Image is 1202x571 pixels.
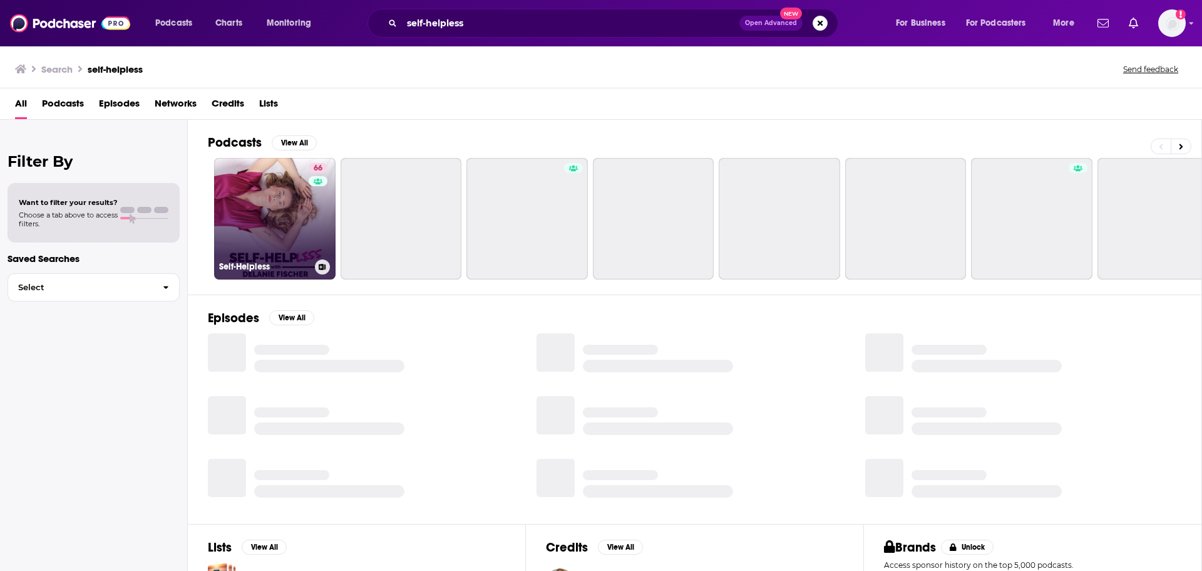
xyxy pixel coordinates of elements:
a: EpisodesView All [208,310,314,326]
p: Saved Searches [8,253,180,265]
span: Open Advanced [745,20,797,26]
a: Lists [259,93,278,119]
a: ListsView All [208,540,287,555]
a: Podcasts [42,93,84,119]
a: Show notifications dropdown [1124,13,1143,34]
button: open menu [1044,13,1090,33]
span: Charts [215,14,242,32]
button: View All [598,540,643,555]
button: open menu [258,13,327,33]
input: Search podcasts, credits, & more... [402,13,739,33]
span: Podcasts [155,14,192,32]
button: Select [8,273,180,301]
button: open menu [887,13,961,33]
span: New [780,8,803,19]
img: User Profile [1158,9,1186,37]
button: View All [272,135,317,150]
button: View All [242,540,287,555]
h2: Filter By [8,152,180,170]
h3: Search [41,63,73,75]
button: Show profile menu [1158,9,1186,37]
a: Episodes [99,93,140,119]
a: 66Self-Helpless [214,158,336,280]
a: PodcastsView All [208,135,317,150]
button: open menu [146,13,208,33]
span: 66 [314,162,322,175]
span: For Business [896,14,945,32]
span: For Podcasters [966,14,1026,32]
h3: Self-Helpless [219,261,310,272]
a: CreditsView All [546,540,643,555]
a: Charts [207,13,250,33]
h2: Podcasts [208,135,262,150]
a: All [15,93,27,119]
button: Send feedback [1119,64,1182,75]
a: Credits [212,93,244,119]
svg: Add a profile image [1176,9,1186,19]
p: Access sponsor history on the top 5,000 podcasts. [884,560,1181,570]
button: View All [269,310,314,325]
a: 66 [309,163,327,173]
h2: Episodes [208,310,259,326]
a: Networks [155,93,197,119]
a: Show notifications dropdown [1092,13,1114,34]
span: Choose a tab above to access filters. [19,211,118,228]
button: open menu [958,13,1044,33]
span: Want to filter your results? [19,198,118,207]
div: Search podcasts, credits, & more... [379,9,850,38]
img: Podchaser - Follow, Share and Rate Podcasts [10,11,130,35]
h2: Credits [546,540,588,555]
h2: Brands [884,540,936,555]
button: Unlock [941,540,994,555]
span: Select [8,283,153,291]
span: Monitoring [267,14,311,32]
button: Open AdvancedNew [739,16,803,31]
h3: self-helpless [88,63,143,75]
span: Logged in as Ashley_Beenen [1158,9,1186,37]
h2: Lists [208,540,232,555]
span: More [1053,14,1074,32]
